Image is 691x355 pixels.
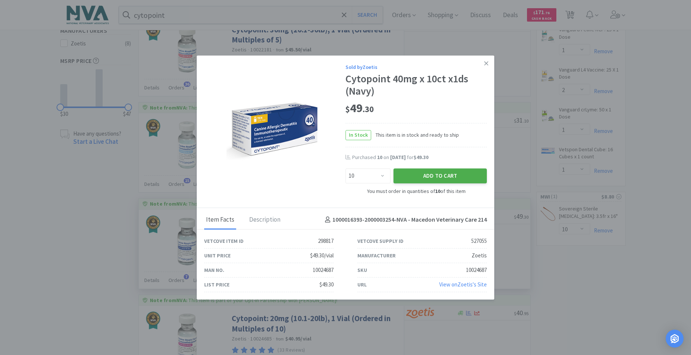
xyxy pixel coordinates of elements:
span: [DATE] [390,154,406,161]
span: 49 [345,101,374,115]
div: Vetcove Supply ID [357,237,404,245]
img: d68059bb95f34f6ca8f79a017dff92f3_527055.jpeg [226,81,323,178]
div: Open Intercom Messenger [666,330,684,348]
div: Unit Price [204,251,231,260]
div: Man No. [204,266,224,274]
div: Zoetis [472,251,487,260]
div: Description [247,211,282,229]
div: Cytopoint 40mg x 10ct x1ds (Navy) [345,73,487,98]
div: 10024687 [466,266,487,275]
span: $49.30 [414,154,428,161]
strong: 10 [435,188,440,195]
div: 10024687 [313,266,334,275]
span: In Stock [346,130,371,140]
div: SKU [357,266,367,274]
div: URL [357,280,367,289]
span: $ [345,104,350,114]
div: You must order in quantities of of this item [345,187,487,196]
span: . 30 [363,104,374,114]
div: 527055 [471,237,487,245]
div: Vetcove Item ID [204,237,244,245]
div: List Price [204,280,229,289]
span: 10 [377,154,382,161]
button: Add to Cart [393,169,487,184]
span: This item is in stock and ready to ship [371,131,459,139]
div: $49.30 [319,280,334,289]
div: 298817 [318,237,334,245]
div: Item Facts [204,211,236,229]
div: Manufacturer [357,251,396,260]
div: $49.30/vial [310,251,334,260]
div: Purchased on for [352,154,487,161]
a: View onZoetis's Site [439,281,487,288]
h4: 1000016393-2000003254 - NVA - Macedon Veterinary Care 214 [322,215,487,225]
div: Sold by Zoetis [345,63,487,71]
